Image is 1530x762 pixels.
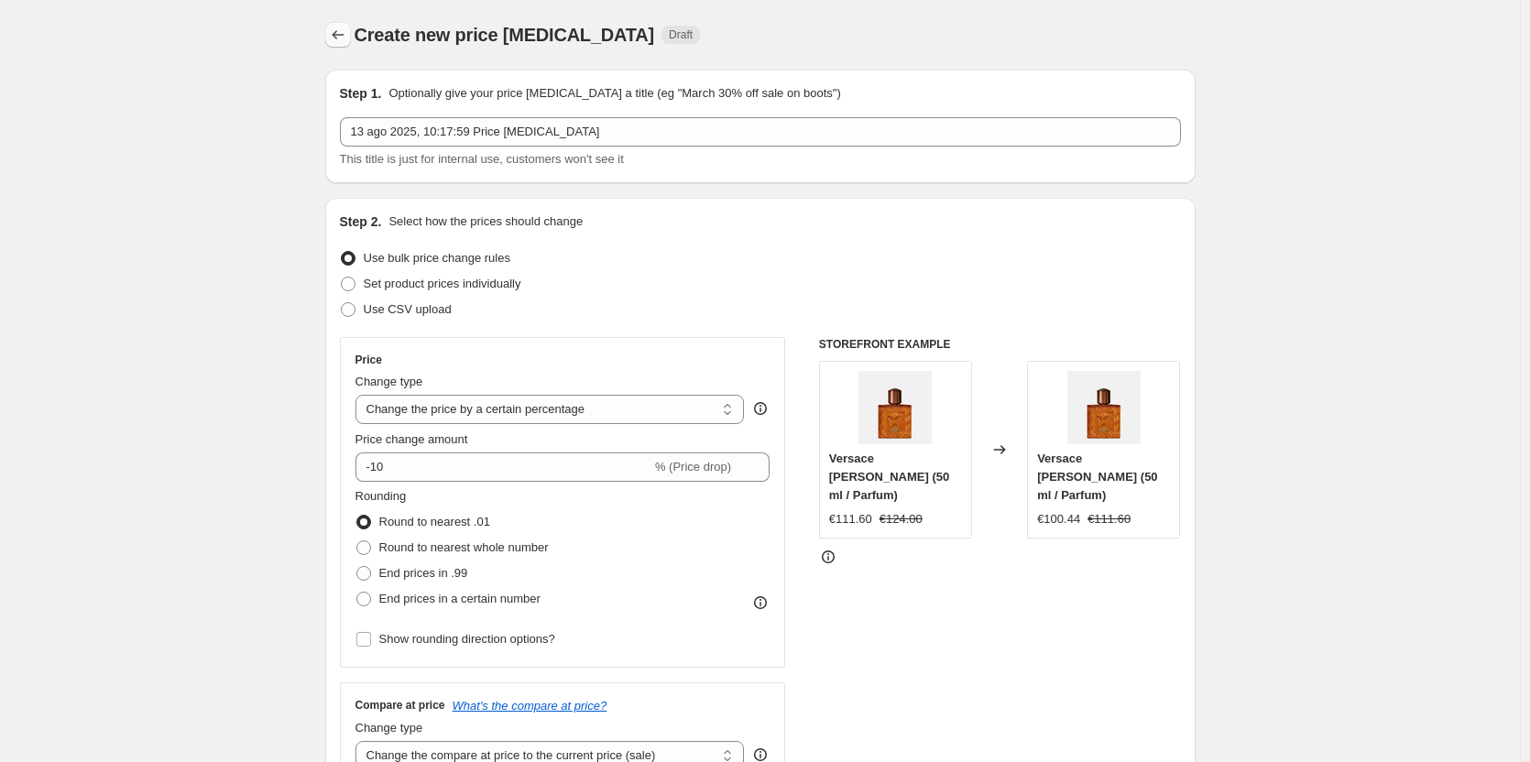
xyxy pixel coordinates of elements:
span: Rounding [355,489,407,503]
span: Versace [PERSON_NAME] (50 ml / Parfum) [1037,452,1157,502]
h6: STOREFRONT EXAMPLE [819,337,1181,352]
span: This title is just for internal use, customers won't see it [340,152,624,166]
h2: Step 2. [340,212,382,231]
strike: €111.60 [1087,510,1131,528]
span: End prices in .99 [379,566,468,580]
input: -15 [355,452,651,482]
div: help [751,399,770,418]
span: Price change amount [355,432,468,446]
span: Draft [669,27,693,42]
p: Select how the prices should change [388,212,583,231]
span: Set product prices individually [364,277,521,290]
span: End prices in a certain number [379,592,541,605]
span: Use bulk price change rules [364,251,510,265]
div: €111.60 [829,510,872,528]
span: Round to nearest .01 [379,515,490,528]
button: What's the compare at price? [453,699,607,713]
strike: €124.00 [880,510,923,528]
div: €100.44 [1037,510,1080,528]
span: % (Price drop) [655,460,731,474]
input: 30% off holiday sale [340,117,1181,147]
span: Versace [PERSON_NAME] (50 ml / Parfum) [829,452,949,502]
img: 90_R740308-R050MLS_RNUL_20_Eros_Najim_Parfum_50_ml-Fragrances_Body_Care-Versace-online-store_0_0_... [858,371,932,444]
h3: Price [355,353,382,367]
span: Change type [355,721,423,735]
span: Use CSV upload [364,302,452,316]
img: 90_R740308-R050MLS_RNUL_20_Eros_Najim_Parfum_50_ml-Fragrances_Body_Care-Versace-online-store_0_0_... [1067,371,1141,444]
span: Change type [355,375,423,388]
span: Show rounding direction options? [379,632,555,646]
h2: Step 1. [340,84,382,103]
p: Optionally give your price [MEDICAL_DATA] a title (eg "March 30% off sale on boots") [388,84,840,103]
h3: Compare at price [355,698,445,713]
button: Price change jobs [325,22,351,48]
span: Create new price [MEDICAL_DATA] [355,25,655,45]
span: Round to nearest whole number [379,540,549,554]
